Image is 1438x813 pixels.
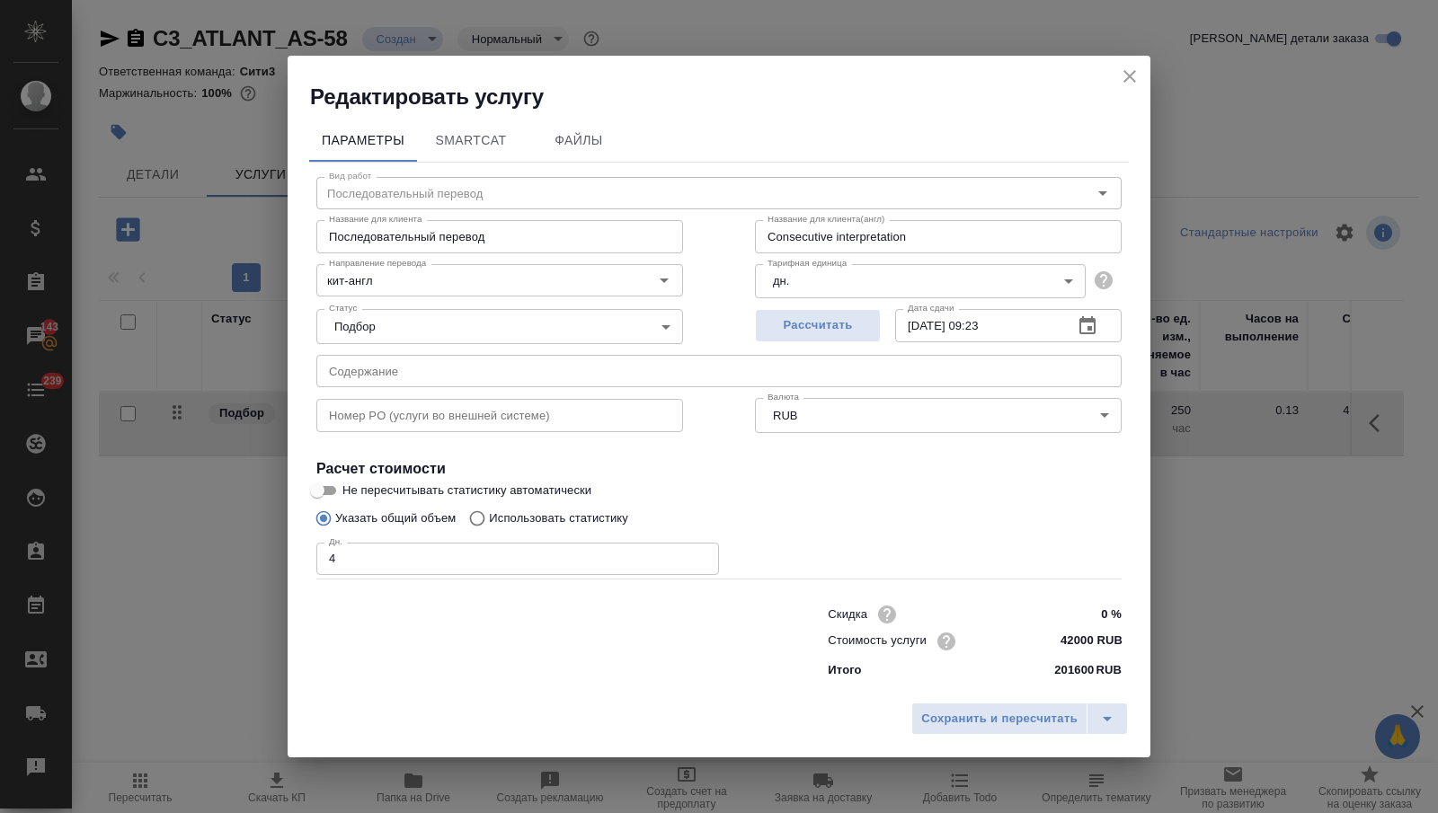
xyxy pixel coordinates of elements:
[320,129,406,152] span: Параметры
[765,315,871,336] span: Рассчитать
[1054,661,1094,679] p: 201600
[1096,661,1122,679] p: RUB
[755,264,1086,298] div: дн.
[1054,628,1122,654] input: ✎ Введи что-нибудь
[1054,601,1122,627] input: ✎ Введи что-нибудь
[911,703,1087,735] button: Сохранить и пересчитать
[828,661,861,679] p: Итого
[768,273,794,288] button: дн.
[335,509,456,527] p: Указать общий объем
[828,605,867,623] p: Скидка
[768,408,803,423] button: RUB
[329,319,381,334] button: Подбор
[428,129,514,152] span: SmartCat
[921,709,1078,729] span: Сохранить и пересчитать
[489,509,628,527] p: Использовать статистику
[310,83,1150,111] h2: Редактировать услугу
[828,632,927,650] p: Стоимость услуги
[755,398,1122,432] div: RUB
[342,482,591,499] span: Не пересчитывать статистику автоматически
[316,309,683,343] div: Подбор
[911,703,1128,735] div: split button
[536,129,622,152] span: Файлы
[316,458,1122,480] h4: Расчет стоимости
[1116,63,1143,90] button: close
[755,309,881,342] button: Рассчитать
[652,268,677,293] button: Open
